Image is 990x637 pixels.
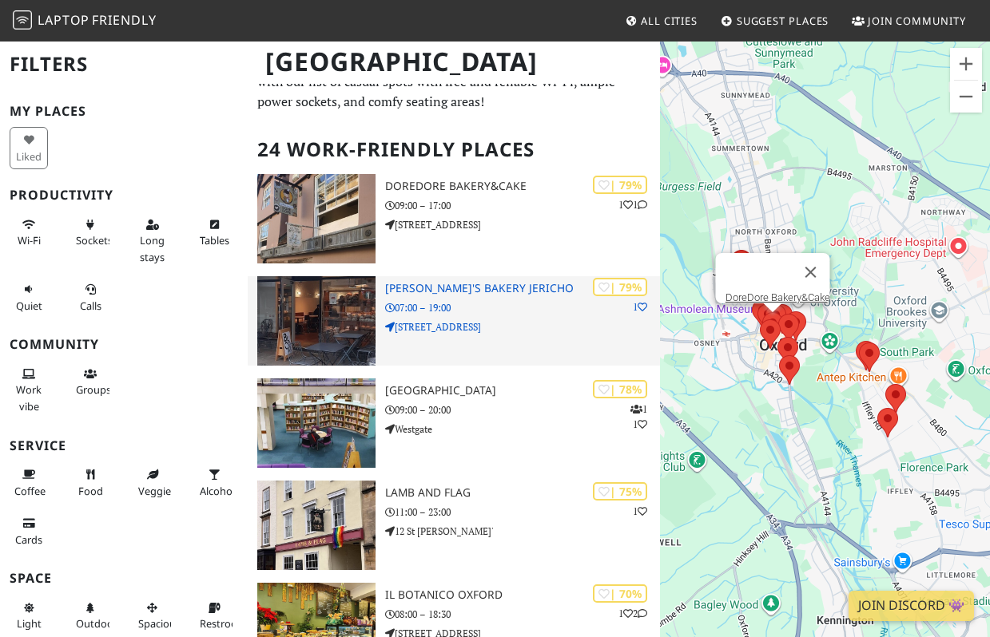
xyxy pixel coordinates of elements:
div: | 70% [593,584,647,603]
span: Natural light [17,616,42,631]
p: 1 [633,299,647,315]
h2: Filters [10,40,238,89]
span: Food [78,484,103,498]
a: All Cities [618,6,704,35]
a: Join Community [845,6,972,35]
h3: Service [10,438,238,453]
span: Spacious [138,616,181,631]
p: 1 1 [630,402,647,432]
p: 09:00 – 20:00 [385,402,660,417]
p: [STREET_ADDRESS] [385,217,660,232]
button: Spacious [133,595,172,637]
span: Veggie [138,484,171,498]
p: 12 St [PERSON_NAME]' [385,524,660,539]
span: Video/audio calls [80,299,101,313]
button: Light [10,595,48,637]
button: Long stays [133,212,172,270]
span: Suggest Places [737,14,829,28]
button: Coffee [10,461,48,504]
p: 11:00 – 23:00 [385,504,660,520]
h3: Lamb and Flag [385,486,660,500]
h3: [GEOGRAPHIC_DATA] [385,384,660,398]
p: 1 1 [618,197,647,212]
span: People working [16,382,42,413]
span: Coffee [14,484,46,498]
button: Restroom [195,595,233,637]
img: Lamb and Flag [257,481,376,570]
span: Credit cards [15,532,42,547]
button: Groups [71,361,109,403]
a: LaptopFriendly LaptopFriendly [13,7,157,35]
h3: Community [10,337,238,352]
img: GAIL's Bakery Jericho [257,276,376,366]
img: DoreDore Bakery&Cake [257,174,376,263]
span: Work-friendly tables [200,233,229,247]
button: Quiet [10,276,48,318]
p: 1 2 [618,606,647,621]
span: Join Community [868,14,966,28]
a: Lamb and Flag | 75% 1 Lamb and Flag 11:00 – 23:00 12 St [PERSON_NAME]' [248,481,660,570]
span: Long stays [140,233,165,263]
button: Zoom out [950,81,982,113]
h3: Productivity [10,188,238,203]
button: Cards [10,510,48,552]
p: 08:00 – 18:30 [385,607,660,622]
img: LaptopFriendly [13,10,32,30]
h3: Il Botanico Oxford [385,588,660,602]
h2: 24 Work-Friendly Places [257,125,650,174]
span: All Cities [641,14,698,28]
span: Restroom [200,616,247,631]
a: DoreDore Bakery&Cake | 79% 11 DoreDore Bakery&Cake 09:00 – 17:00 [STREET_ADDRESS] [248,174,660,263]
a: Join Discord 👾 [849,591,974,621]
p: Westgate [385,421,660,437]
p: 07:00 – 19:00 [385,300,660,315]
button: Outdoor [71,595,109,637]
div: | 75% [593,482,647,500]
p: 1 [633,504,647,519]
a: GAIL's Bakery Jericho | 79% 1 [PERSON_NAME]'s Bakery Jericho 07:00 – 19:00 [STREET_ADDRESS] [248,276,660,366]
span: Outdoor area [76,616,117,631]
div: | 78% [593,380,647,398]
button: Calls [71,276,109,318]
div: | 79% [593,176,647,194]
span: Alcohol [200,484,235,498]
button: Sockets [71,212,109,254]
img: Oxfordshire County Library [257,378,376,468]
h3: DoreDore Bakery&Cake [385,180,660,193]
h3: Space [10,571,238,586]
span: Laptop [38,11,89,29]
button: Tables [195,212,233,254]
span: Stable Wi-Fi [18,233,41,247]
button: Alcohol [195,461,233,504]
h3: My Places [10,104,238,119]
h1: [GEOGRAPHIC_DATA] [252,40,657,84]
p: 09:00 – 17:00 [385,198,660,213]
span: Friendly [92,11,156,29]
p: [STREET_ADDRESS] [385,319,660,334]
div: | 79% [593,278,647,296]
h3: [PERSON_NAME]'s Bakery Jericho [385,282,660,295]
span: Quiet [16,299,42,313]
button: Food [71,461,109,504]
span: Group tables [76,382,111,397]
button: Work vibe [10,361,48,419]
a: Suggest Places [714,6,836,35]
a: Oxfordshire County Library | 78% 11 [GEOGRAPHIC_DATA] 09:00 – 20:00 Westgate [248,378,660,468]
a: DoreDore Bakery&Cake [725,291,829,303]
span: Power sockets [76,233,113,247]
button: Wi-Fi [10,212,48,254]
button: Close [791,253,829,291]
button: Veggie [133,461,172,504]
button: Zoom in [950,48,982,80]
